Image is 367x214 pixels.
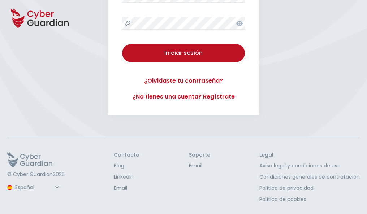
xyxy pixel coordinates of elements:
a: Email [189,162,210,170]
a: Aviso legal y condiciones de uso [259,162,360,170]
a: LinkedIn [114,173,139,181]
a: ¿Olvidaste tu contraseña? [122,77,245,85]
p: © Cyber Guardian 2025 [7,171,65,178]
h3: Contacto [114,152,139,158]
h3: Soporte [189,152,210,158]
div: Iniciar sesión [128,49,239,57]
a: Política de privacidad [259,184,360,192]
a: Blog [114,162,139,170]
h3: Legal [259,152,360,158]
button: Iniciar sesión [122,44,245,62]
a: Condiciones generales de contratación [259,173,360,181]
a: Email [114,184,139,192]
a: ¿No tienes una cuenta? Regístrate [122,92,245,101]
img: region-logo [7,185,12,190]
a: Política de cookies [259,196,360,203]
